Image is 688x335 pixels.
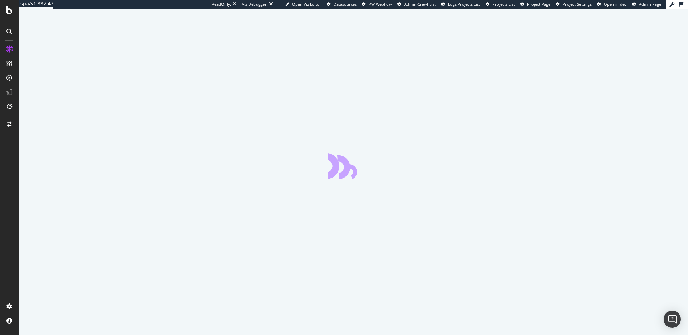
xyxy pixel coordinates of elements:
a: Admin Crawl List [397,1,436,7]
div: animation [328,153,379,179]
div: Viz Debugger: [242,1,268,7]
span: Project Page [527,1,550,7]
a: Project Settings [556,1,592,7]
span: Admin Crawl List [404,1,436,7]
span: Project Settings [563,1,592,7]
div: Open Intercom Messenger [664,311,681,328]
a: Projects List [486,1,515,7]
span: Open Viz Editor [292,1,321,7]
a: Admin Page [632,1,661,7]
a: Open Viz Editor [285,1,321,7]
div: ReadOnly: [212,1,231,7]
span: KW Webflow [369,1,392,7]
span: Admin Page [639,1,661,7]
span: Logs Projects List [448,1,480,7]
a: KW Webflow [362,1,392,7]
a: Open in dev [597,1,627,7]
span: Datasources [334,1,357,7]
a: Logs Projects List [441,1,480,7]
span: Projects List [492,1,515,7]
a: Datasources [327,1,357,7]
span: Open in dev [604,1,627,7]
a: Project Page [520,1,550,7]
